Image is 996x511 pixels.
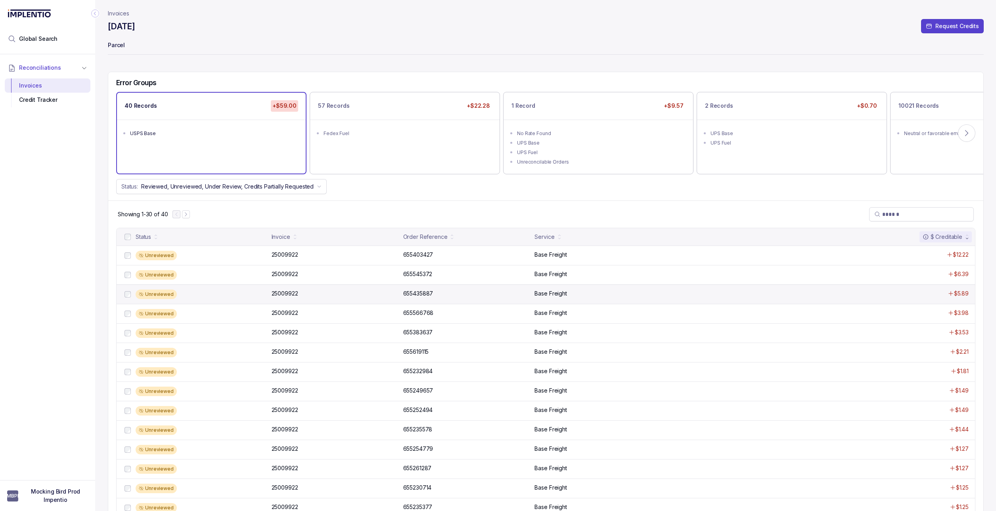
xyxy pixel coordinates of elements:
button: Status:Reviewed, Unreviewed, Under Review, Credits Partially Requested [116,179,327,194]
p: Base Freight [534,445,567,453]
p: +$22.28 [465,100,492,111]
div: UPS Fuel [517,149,684,156]
p: 655383637 [403,328,433,336]
div: Invoices [11,78,84,93]
div: Status [136,233,151,241]
input: checkbox-checkbox [125,485,131,492]
p: 25009922 [272,484,298,492]
button: Request Credits [921,19,984,33]
p: +$0.70 [855,100,879,111]
input: checkbox-checkbox [125,349,131,356]
p: Base Freight [534,367,567,375]
div: Fedex Fuel [324,130,491,137]
div: Unreviewed [136,425,177,435]
p: 25009922 [272,406,298,414]
p: 1 Record [511,102,535,110]
p: 25009922 [272,464,298,472]
div: Unreviewed [136,270,177,280]
input: checkbox-checkbox [125,252,131,259]
p: $5.89 [954,290,969,297]
p: 25009922 [272,309,298,317]
button: Reconciliations [5,59,90,76]
p: 57 Records [318,102,350,110]
div: Credit Tracker [11,93,84,107]
div: Reconciliations [5,77,90,109]
div: Remaining page entries [118,210,168,218]
p: 655252494 [403,406,433,414]
p: $3.53 [955,328,969,336]
p: 25009922 [272,290,298,297]
div: Unreviewed [136,387,177,396]
p: 40 Records [125,102,157,110]
div: Unreviewed [136,251,177,260]
p: 655619115 [403,348,429,356]
p: $12.22 [953,251,969,259]
input: checkbox-checkbox [125,466,131,472]
p: Base Freight [534,387,567,395]
div: UPS Base [711,130,878,137]
div: Unreconcilable Orders [517,158,684,166]
input: checkbox-checkbox [125,369,131,375]
p: 655230714 [403,484,432,492]
p: Base Freight [534,425,567,433]
p: Base Freight [534,406,567,414]
div: Unreviewed [136,406,177,416]
div: Unreviewed [136,328,177,338]
h5: Error Groups [116,78,157,87]
div: Unreviewed [136,367,177,377]
div: Unreviewed [136,445,177,454]
p: Base Freight [534,464,567,472]
div: Invoice [272,233,290,241]
p: $1.25 [956,503,969,511]
p: Base Freight [534,484,567,492]
h4: [DATE] [108,21,135,32]
p: +$9.57 [662,100,685,111]
button: Next Page [182,210,190,218]
p: 25009922 [272,251,298,259]
p: 655232984 [403,367,433,375]
nav: breadcrumb [108,10,129,17]
p: 655235377 [403,503,433,511]
span: User initials [7,490,18,501]
p: 25009922 [272,328,298,336]
div: Unreviewed [136,464,177,474]
p: 655254779 [403,445,433,453]
button: User initialsMocking Bird Prod Impentio [7,488,88,504]
p: 655435887 [403,290,433,297]
p: 10021 Records [898,102,939,110]
input: checkbox-checkbox [125,446,131,453]
div: Unreviewed [136,290,177,299]
p: 655235578 [403,425,433,433]
p: $1.25 [956,484,969,492]
p: Base Freight [534,328,567,336]
p: 655403427 [403,251,433,259]
p: Parcel [108,38,984,54]
div: $ Creditable [923,233,962,241]
p: $3.98 [954,309,969,317]
div: Unreviewed [136,484,177,493]
p: $1.81 [957,367,969,375]
span: Global Search [19,35,57,43]
p: Base Freight [534,348,567,356]
p: Request Credits [935,22,979,30]
p: 655249657 [403,387,433,395]
a: Invoices [108,10,129,17]
input: checkbox-checkbox [125,505,131,511]
div: Service [534,233,554,241]
input: checkbox-checkbox [125,388,131,395]
p: $1.44 [955,425,969,433]
p: 655545372 [403,270,433,278]
p: 25009922 [272,348,298,356]
p: Mocking Bird Prod Impentio [23,488,88,504]
p: $2.21 [956,348,969,356]
p: Base Freight [534,270,567,278]
p: Reviewed, Unreviewed, Under Review, Credits Partially Requested [141,183,314,191]
p: Showing 1-30 of 40 [118,210,168,218]
input: checkbox-checkbox [125,427,131,433]
p: $1.27 [956,445,969,453]
p: +$59.00 [271,100,298,111]
p: $6.39 [954,270,969,278]
span: Reconciliations [19,64,61,72]
p: 25009922 [272,270,298,278]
